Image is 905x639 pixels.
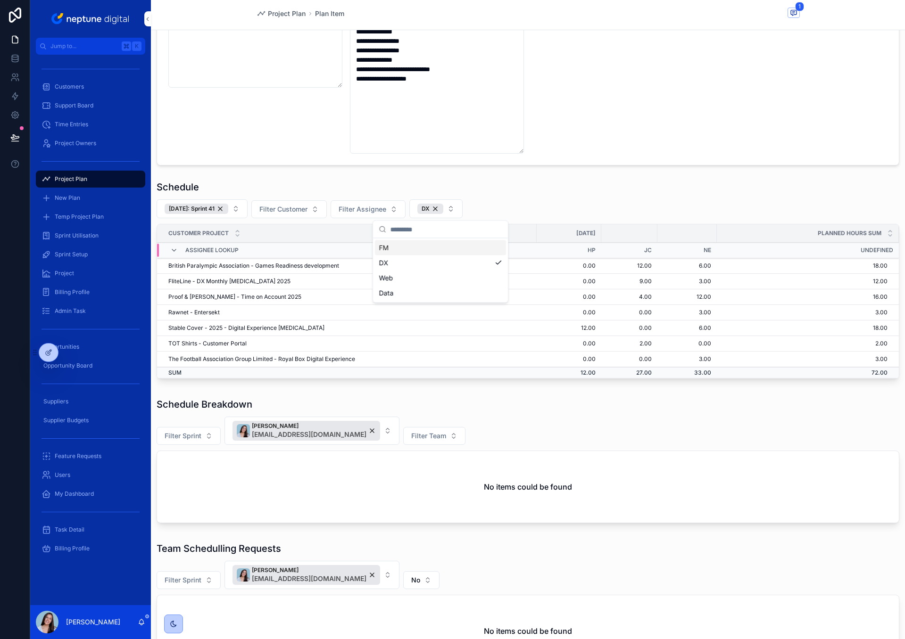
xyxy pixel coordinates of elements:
a: Admin Task [36,303,145,319]
a: Project Plan [257,9,306,18]
td: 4.00 [601,289,658,305]
button: Unselect 59 [232,421,380,441]
td: 0.00 [537,289,601,305]
td: 3.00 [717,352,899,367]
span: Filter Team [411,431,446,441]
td: 12.00 [657,289,717,305]
button: Select Button [157,571,221,589]
div: scrollable content [30,55,151,569]
td: 72.00 [717,367,899,378]
span: Supplier Budgets [43,417,89,424]
td: 0.00 [537,258,601,274]
td: 2.00 [717,336,899,352]
a: Sprint Setup [36,246,145,263]
span: Jump to... [50,42,118,50]
td: 6.00 [657,320,717,336]
td: 18.00 [717,320,899,336]
span: [PERSON_NAME] [252,566,366,574]
span: Sprint Setup [55,251,88,258]
td: FliteLine - DX Monthly [MEDICAL_DATA] 2025 [157,274,537,289]
span: Opportunity Board [43,362,92,369]
a: Task Detail [36,521,145,538]
td: undefined [717,243,899,258]
h1: Schedule [157,180,199,194]
td: British Paralympic Association - Games Readiness development [157,258,537,274]
td: HP [537,243,601,258]
td: 16.00 [717,289,899,305]
td: 3.00 [717,305,899,320]
td: 12.00 [601,258,658,274]
div: Suggestions [373,238,508,303]
span: Time Entries [55,121,88,128]
a: Feature Requests [36,448,145,465]
span: Sprint Utilisation [55,232,99,239]
td: 0.00 [601,352,658,367]
td: 2.00 [601,336,658,352]
a: Opportunities [36,338,145,355]
span: Project Owners [55,139,96,147]
td: 3.00 [657,305,717,320]
span: Feature Requests [55,452,101,460]
td: SUM [157,367,537,378]
p: [PERSON_NAME] [66,617,120,627]
h1: Team Schedulling Requests [157,542,281,555]
img: App logo [50,11,132,26]
span: Opportunities [43,343,79,351]
td: 9.00 [601,274,658,289]
span: Filter Assignee [339,205,386,214]
td: 0.00 [537,336,601,352]
a: Suppliers [36,393,145,410]
td: 0.00 [601,320,658,336]
button: Select Button [251,200,327,218]
td: 12.00 [537,367,601,378]
span: My Dashboard [55,490,94,498]
span: Customers [55,83,84,90]
button: Select Button [224,417,399,445]
button: Select Button [331,200,406,218]
a: Billing Profile [36,284,145,301]
a: Project Owners [36,135,145,152]
a: Project [36,265,145,282]
span: No [411,575,420,585]
button: Jump to...K [36,38,145,55]
button: Select Button [403,427,465,445]
button: Select Button [403,571,440,589]
span: Project Plan [55,175,87,183]
h2: No items could be found [484,625,572,637]
span: Filter Sprint [165,431,201,441]
span: Assignee lookup [185,246,239,254]
h2: No items could be found [484,481,572,492]
button: Select Button [157,427,221,445]
span: 1 [795,2,804,11]
span: Billing Profile [55,545,90,552]
span: Users [55,471,70,479]
button: Select Button [409,199,463,218]
td: 0.00 [537,274,601,289]
div: Data [375,286,506,301]
button: Unselect 69 [165,204,228,214]
a: Support Board [36,97,145,114]
button: Unselect DX [417,204,443,214]
button: Select Button [157,199,248,218]
span: Filter Sprint [165,575,201,585]
span: [EMAIL_ADDRESS][DOMAIN_NAME] [252,430,366,439]
td: 0.00 [537,352,601,367]
div: DX [375,255,506,270]
span: Project [55,270,74,277]
a: Plan Item [315,9,344,18]
a: Temp Project Plan [36,208,145,225]
span: Admin Task [55,307,86,315]
td: 0.00 [601,305,658,320]
a: My Dashboard [36,485,145,502]
td: The Football Association Group Limited - Royal Box Digital Experience [157,352,537,367]
td: 12.00 [537,320,601,336]
span: Suppliers [43,398,68,405]
span: Billing Profile [55,288,90,296]
td: 6.00 [657,258,717,274]
a: New Plan [36,189,145,206]
a: Supplier Budgets [36,412,145,429]
td: 3.00 [657,274,717,289]
a: Customers [36,78,145,95]
td: NE [657,243,717,258]
span: [PERSON_NAME] [252,422,366,430]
